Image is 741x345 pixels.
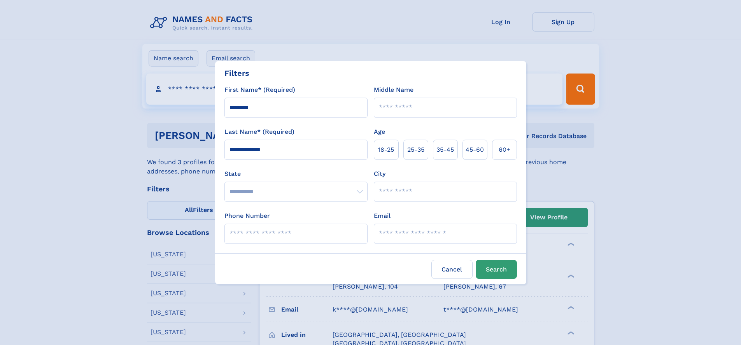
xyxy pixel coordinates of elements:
label: Cancel [431,260,473,279]
span: 25‑35 [407,145,424,154]
span: 35‑45 [436,145,454,154]
label: Age [374,127,385,137]
span: 18‑25 [378,145,394,154]
label: Phone Number [224,211,270,221]
span: 60+ [499,145,510,154]
label: State [224,169,368,179]
div: Filters [224,67,249,79]
label: Middle Name [374,85,413,95]
button: Search [476,260,517,279]
span: 45‑60 [466,145,484,154]
label: First Name* (Required) [224,85,295,95]
label: City [374,169,385,179]
label: Email [374,211,391,221]
label: Last Name* (Required) [224,127,294,137]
